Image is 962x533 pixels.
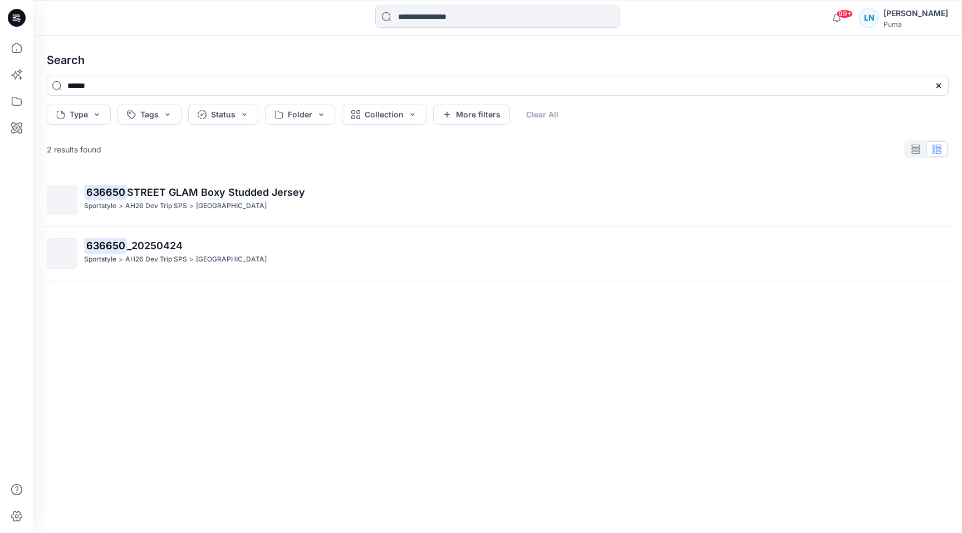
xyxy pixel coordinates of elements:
[84,254,116,265] p: Sportstyle
[47,144,101,155] p: 2 results found
[884,7,948,20] div: [PERSON_NAME]
[265,105,335,125] button: Folder
[40,231,955,275] a: 636650_20250424Sportstyle>AH26 Dev Trip SPS>[GEOGRAPHIC_DATA]
[127,186,305,198] span: STREET GLAM Boxy Studded Jersey
[433,105,510,125] button: More filters
[836,9,853,18] span: 99+
[342,105,426,125] button: Collection
[884,20,948,28] div: Puma
[189,254,194,265] p: >
[40,178,955,222] a: 636650STREET GLAM Boxy Studded JerseySportstyle>AH26 Dev Trip SPS>[GEOGRAPHIC_DATA]
[119,200,123,212] p: >
[196,254,267,265] p: 636650 STREET GLAM Boxy Studded Jersey
[119,254,123,265] p: >
[859,8,879,28] div: LN
[188,105,258,125] button: Status
[127,240,183,251] span: _20250424
[47,105,111,125] button: Type
[196,200,267,212] p: 636650 STREET GLAM Boxy Studded Jersey
[84,238,127,253] mark: 636650
[84,184,127,200] mark: 636650
[189,200,194,212] p: >
[117,105,181,125] button: Tags
[38,45,958,76] h4: Search
[84,200,116,212] p: Sportstyle
[125,254,187,265] p: AH26 Dev Trip SPS
[125,200,187,212] p: AH26 Dev Trip SPS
